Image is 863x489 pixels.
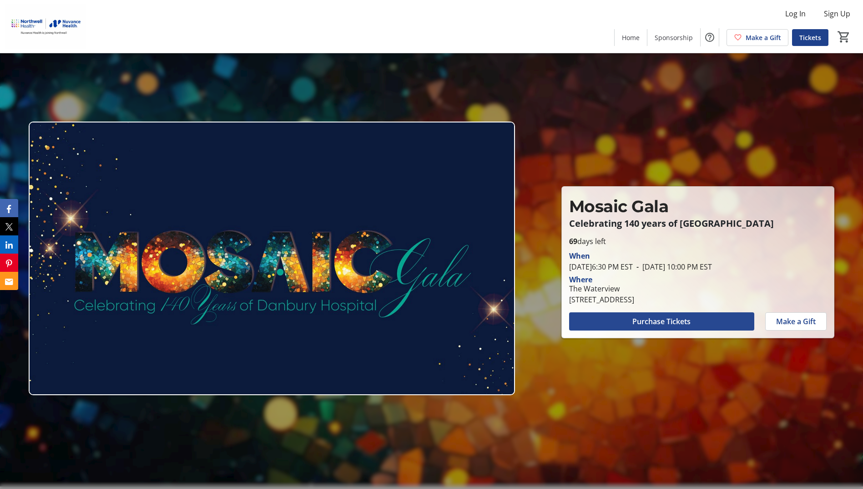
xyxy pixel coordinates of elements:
div: [STREET_ADDRESS] [569,294,634,305]
button: Log In [778,6,813,21]
a: Tickets [792,29,828,46]
button: Cart [836,29,852,45]
span: 69 [569,236,577,246]
a: Make a Gift [727,29,788,46]
span: Tickets [799,33,821,42]
span: Mosaic Gala [569,196,669,216]
span: Make a Gift [776,316,816,327]
button: Make a Gift [765,312,827,331]
div: When [569,250,590,261]
div: Where [569,276,592,283]
button: Purchase Tickets [569,312,754,331]
a: Sponsorship [647,29,700,46]
img: Campaign CTA Media Photo [29,122,515,395]
p: days left [569,236,827,247]
a: Home [615,29,647,46]
button: Help [701,28,719,46]
span: [DATE] 6:30 PM EST [569,262,633,272]
span: Sponsorship [655,33,693,42]
button: Sign Up [817,6,858,21]
div: The Waterview [569,283,634,294]
span: [DATE] 10:00 PM EST [633,262,712,272]
span: Log In [785,8,806,19]
span: Make a Gift [746,33,781,42]
span: Purchase Tickets [632,316,691,327]
span: - [633,262,642,272]
img: Nuvance Health's Logo [5,4,86,49]
p: Celebrating 140 years of [GEOGRAPHIC_DATA] [569,219,827,229]
span: Sign Up [824,8,850,19]
span: Home [622,33,640,42]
